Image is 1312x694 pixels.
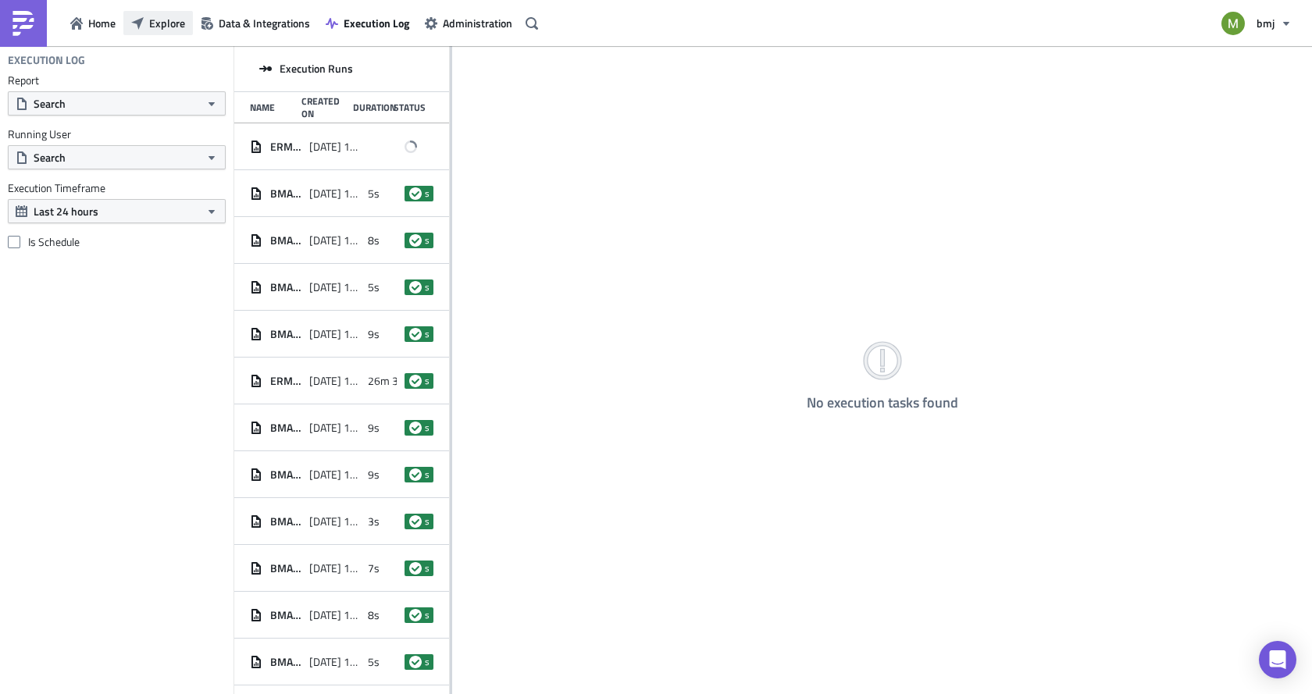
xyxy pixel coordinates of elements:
button: Explore [123,11,193,35]
button: Execution Log [318,11,417,35]
label: Report [8,73,226,87]
span: BMA 02 - BMA L&D Module Usage & Reviews [270,421,301,435]
span: [DATE] 12:00 [309,514,361,529]
span: Home [88,15,116,31]
span: success [425,422,429,434]
span: 8s [368,608,380,622]
span: [DATE] 11:50 [309,655,361,669]
h4: Execution Log [8,53,85,67]
span: 5s [368,280,380,294]
span: [DATE] 12:09 [309,327,361,341]
span: Search [34,95,66,112]
span: [DATE] 12:13 [309,187,361,201]
span: ERMED Consortia - BMJL Institutional Usage [270,140,301,154]
span: Execution Runs [280,62,353,76]
span: BMA 02 - BMA L&D Module Usage & Reviews [270,468,301,482]
span: success [425,656,429,668]
button: Search [8,91,226,116]
span: 26m 32s [368,374,410,388]
span: success [409,281,422,294]
button: Last 24 hours [8,199,226,223]
span: [DATE] 11:56 [309,561,361,575]
span: 3s [368,514,380,529]
span: success [409,468,422,481]
span: success [425,328,429,340]
div: Status [394,101,426,113]
span: 9s [368,327,380,341]
span: success [425,187,429,200]
span: success [409,609,422,621]
div: Duration [353,101,386,113]
span: [DATE] 12:13 [309,233,361,247]
div: Created On [301,95,345,119]
span: BMA LNC Reps Usage & Reviews (for publication) - Monthly [270,514,301,529]
span: [DATE] 12:58 [309,140,361,154]
span: BMA 02 - BMA L&D Module Usage & Reviews [270,561,301,575]
label: Running User [8,127,226,141]
span: BMA LNC Module Usage & Reviews (for publication) - Monthly [270,280,301,294]
span: Search [34,149,66,165]
span: 8s [368,233,380,247]
span: success [409,562,422,575]
span: success [409,515,422,528]
span: success [425,609,429,621]
span: Explore [149,15,185,31]
button: Administration [417,11,520,35]
label: Is Schedule [8,235,226,249]
button: Search [8,145,226,169]
span: 7s [368,561,380,575]
img: PushMetrics [11,11,36,36]
span: BMA Management Learning Module Usage & Reviews (for publication) [270,327,301,341]
h4: No execution tasks found [807,395,958,411]
span: success [425,281,429,294]
span: Data & Integrations [219,15,310,31]
span: bmj [1257,15,1275,31]
span: 5s [368,187,380,201]
button: bmj [1212,6,1300,41]
span: [DATE] 12:01 [309,468,361,482]
span: ERMED Consortia - BMJL Institutional Usage [270,374,301,388]
span: success [409,234,422,247]
span: success [409,375,422,387]
span: 9s [368,421,380,435]
span: BMA 02 - BMA L&D Module Usage & Reviews [270,608,301,622]
span: [DATE] 12:07 [309,374,361,388]
span: BMA HR Module Usage & Reviews (for publication) [270,655,301,669]
span: 5s [368,655,380,669]
img: Avatar [1220,10,1246,37]
span: success [425,562,429,575]
span: success [409,187,422,200]
span: success [425,515,429,528]
span: success [409,422,422,434]
div: Open Intercom Messenger [1259,641,1296,678]
span: Administration [443,15,512,31]
span: success [409,656,422,668]
span: [DATE] 11:52 [309,608,361,622]
span: success [409,328,422,340]
button: Home [62,11,123,35]
button: Data & Integrations [193,11,318,35]
span: BMA Management Learning Module Usage & Reviews (for publication) [270,233,301,247]
span: success [425,375,429,387]
span: success [425,234,429,247]
span: [DATE] 12:10 [309,280,361,294]
span: BMA LNC Module Usage & Reviews (for publication) - Monthly [270,187,301,201]
span: [DATE] 12:03 [309,421,361,435]
span: 9s [368,468,380,482]
div: Name [250,101,294,113]
span: Execution Log [344,15,409,31]
span: success [425,468,429,481]
span: Last 24 hours [34,203,98,219]
label: Execution Timeframe [8,181,226,195]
